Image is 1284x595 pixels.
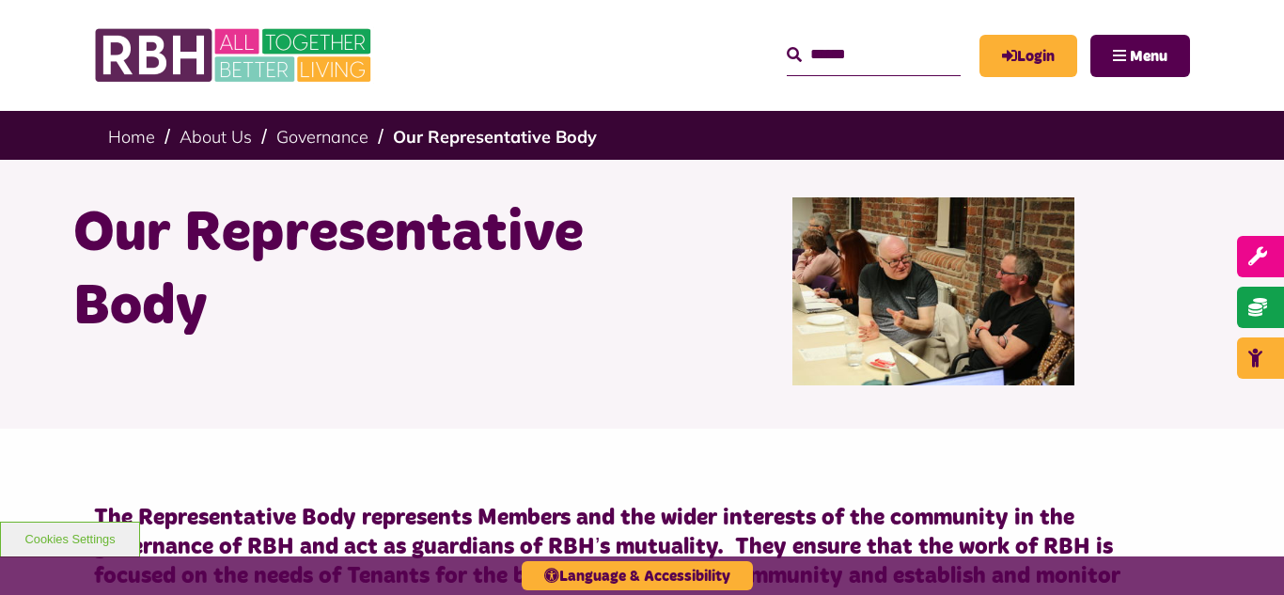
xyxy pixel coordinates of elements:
img: Rep Body [792,197,1074,385]
img: RBH [94,19,376,92]
a: Governance [276,126,368,148]
iframe: Netcall Web Assistant for live chat [1199,510,1284,595]
button: Navigation [1090,35,1190,77]
a: MyRBH [979,35,1077,77]
a: About Us [180,126,252,148]
a: Our Representative Body [393,126,597,148]
span: Menu [1130,49,1167,64]
h1: Our Representative Body [73,197,628,344]
a: Home [108,126,155,148]
button: Language & Accessibility [522,561,753,590]
input: Search [787,35,961,75]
